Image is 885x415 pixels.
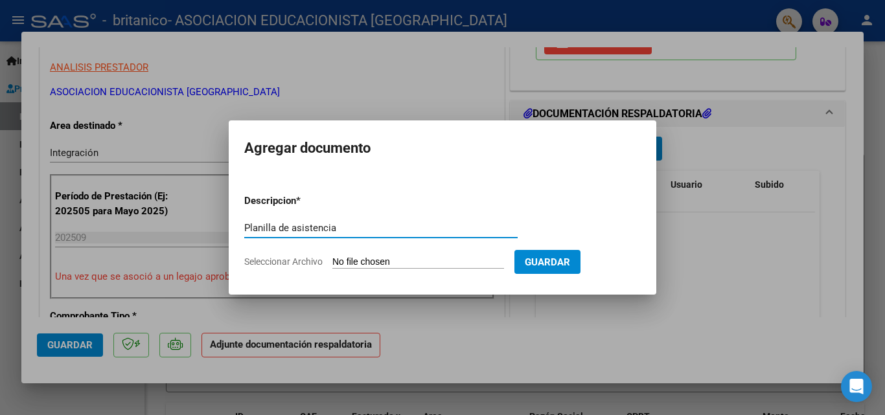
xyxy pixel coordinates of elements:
[244,194,363,208] p: Descripcion
[525,256,570,268] span: Guardar
[841,371,872,402] div: Open Intercom Messenger
[514,250,580,274] button: Guardar
[244,136,641,161] h2: Agregar documento
[244,256,323,267] span: Seleccionar Archivo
